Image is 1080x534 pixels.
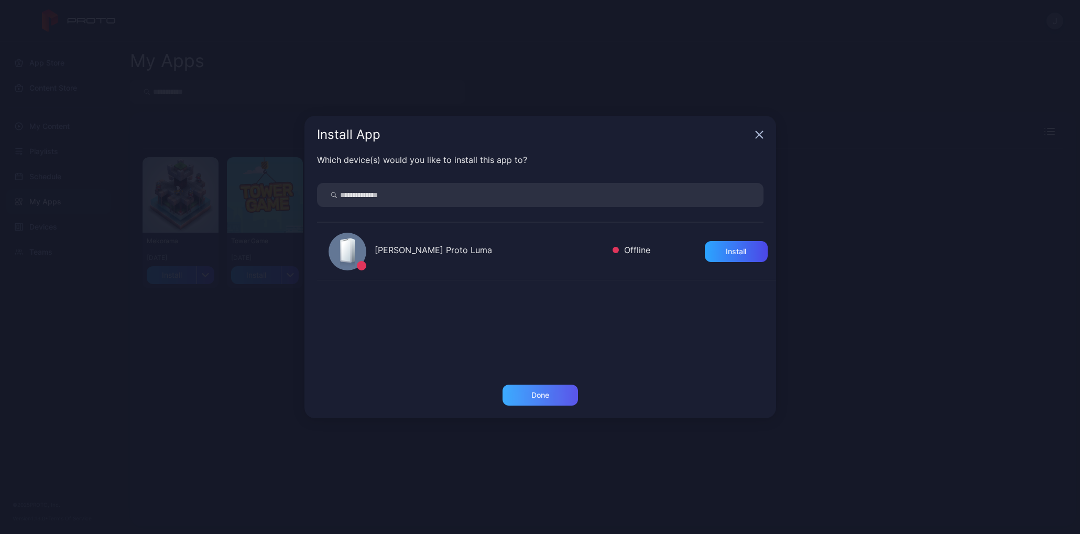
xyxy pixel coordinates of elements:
[531,391,549,399] div: Done
[726,247,746,256] div: Install
[503,385,578,406] button: Done
[375,244,604,259] div: [PERSON_NAME] Proto Luma
[613,244,650,259] div: Offline
[705,241,768,262] button: Install
[317,154,763,166] div: Which device(s) would you like to install this app to?
[317,128,751,141] div: Install App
